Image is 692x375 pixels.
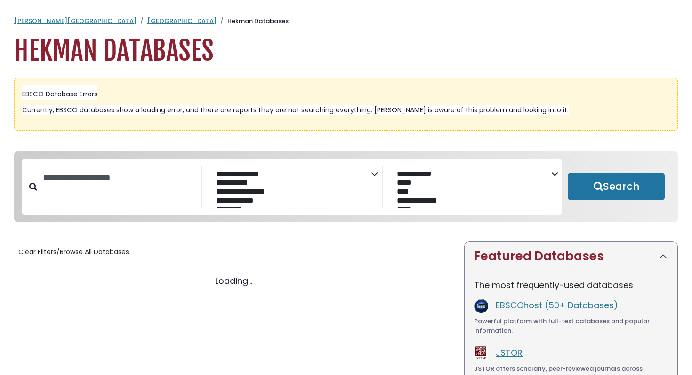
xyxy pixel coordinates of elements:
[14,151,678,223] nav: Search filters
[496,299,618,311] a: EBSCOhost (50+ Databases)
[209,167,370,208] select: Database Subject Filter
[37,170,201,186] input: Search database by title or keyword
[147,16,217,25] a: [GEOGRAPHIC_DATA]
[22,105,569,115] span: Currently, EBSCO databases show a loading error, and there are reports they are not searching eve...
[22,89,97,99] span: EBSCO Database Errors
[496,347,523,359] a: JSTOR
[14,245,133,259] button: Clear Filters/Browse All Databases
[14,274,453,287] div: Loading...
[14,16,137,25] a: [PERSON_NAME][GEOGRAPHIC_DATA]
[14,16,678,26] nav: breadcrumb
[465,242,677,271] button: Featured Databases
[474,317,668,335] div: Powerful platform with full-text databases and popular information.
[14,35,678,67] h1: Hekman Databases
[390,167,551,208] select: Database Vendors Filter
[474,279,668,291] p: The most frequently-used databases
[217,16,289,26] li: Hekman Databases
[568,173,665,200] button: Submit for Search Results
